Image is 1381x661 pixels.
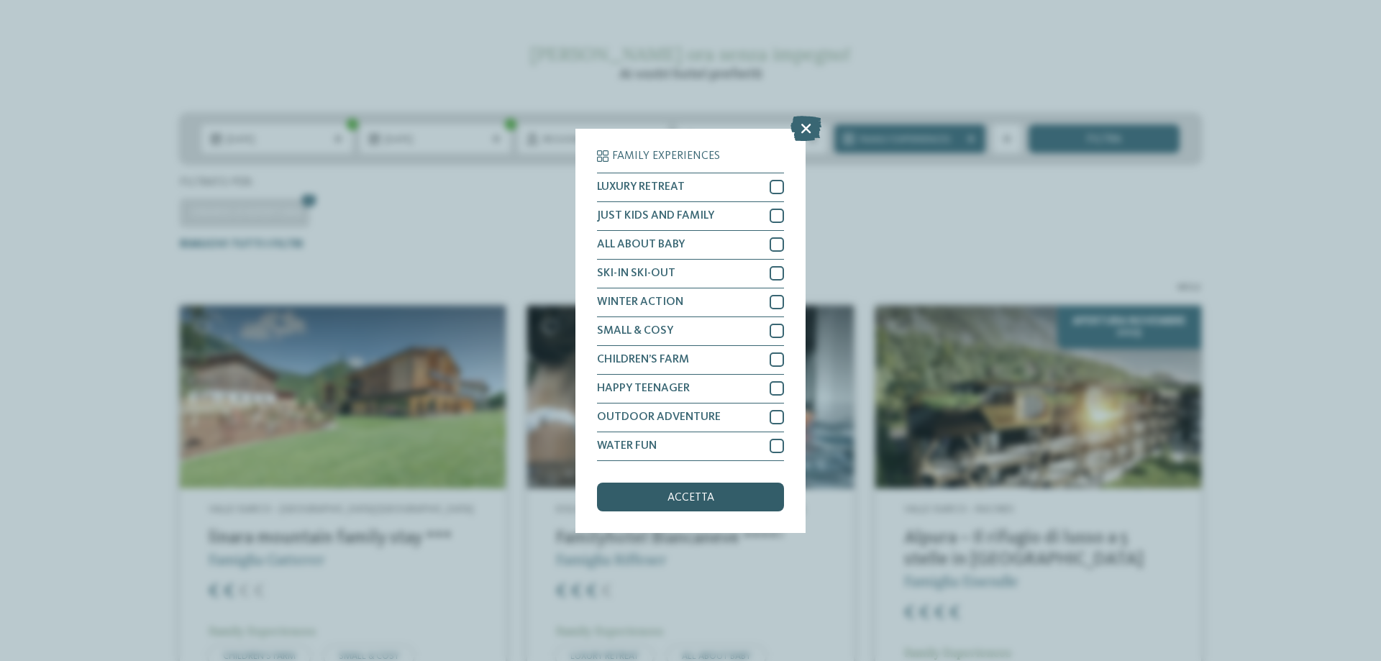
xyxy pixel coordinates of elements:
[612,150,720,162] span: Family Experiences
[667,492,714,503] span: accetta
[597,268,675,279] span: SKI-IN SKI-OUT
[597,325,673,337] span: SMALL & COSY
[597,181,685,193] span: LUXURY RETREAT
[597,239,685,250] span: ALL ABOUT BABY
[597,210,714,222] span: JUST KIDS AND FAMILY
[597,354,689,365] span: CHILDREN’S FARM
[597,296,683,308] span: WINTER ACTION
[597,440,657,452] span: WATER FUN
[597,383,690,394] span: HAPPY TEENAGER
[597,411,721,423] span: OUTDOOR ADVENTURE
